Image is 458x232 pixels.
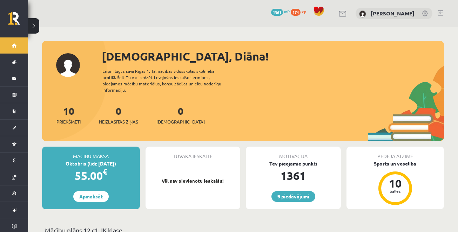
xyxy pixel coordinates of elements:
[359,10,366,17] img: Diāna Abbasova
[346,160,444,167] div: Sports un veselība
[246,147,341,160] div: Motivācija
[99,118,138,125] span: Neizlasītās ziņas
[271,9,290,14] a: 1361 mP
[291,9,310,14] a: 174 xp
[346,147,444,160] div: Pēdējā atzīme
[284,9,290,14] span: mP
[385,178,406,189] div: 10
[42,147,140,160] div: Mācību maksa
[102,68,234,93] div: Laipni lūgts savā Rīgas 1. Tālmācības vidusskolas skolnieka profilā. Šeit Tu vari redzēt tuvojošo...
[146,147,241,160] div: Tuvākā ieskaite
[8,12,28,30] a: Rīgas 1. Tālmācības vidusskola
[156,118,205,125] span: [DEMOGRAPHIC_DATA]
[42,160,140,167] div: Oktobris (līdz [DATE])
[102,48,444,65] div: [DEMOGRAPHIC_DATA], Diāna!
[385,189,406,193] div: balles
[291,9,301,16] span: 174
[103,167,107,177] span: €
[56,118,81,125] span: Priekšmeti
[346,160,444,206] a: Sports un veselība 10 balles
[246,167,341,184] div: 1361
[271,191,315,202] a: 9 piedāvājumi
[42,167,140,184] div: 55.00
[149,177,237,184] p: Vēl nav pievienotu ieskaišu!
[371,10,415,17] a: [PERSON_NAME]
[302,9,306,14] span: xp
[99,105,138,125] a: 0Neizlasītās ziņas
[56,105,81,125] a: 10Priekšmeti
[246,160,341,167] div: Tev pieejamie punkti
[156,105,205,125] a: 0[DEMOGRAPHIC_DATA]
[271,9,283,16] span: 1361
[73,191,109,202] a: Apmaksāt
